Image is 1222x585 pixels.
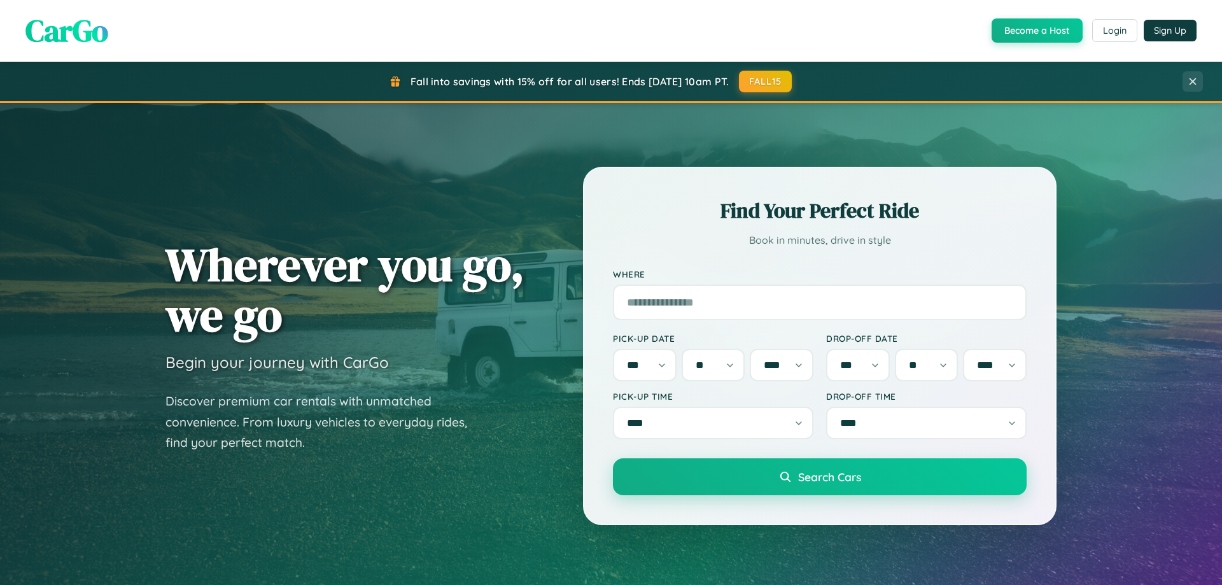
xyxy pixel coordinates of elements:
button: FALL15 [739,71,792,92]
button: Become a Host [992,18,1083,43]
button: Search Cars [613,458,1027,495]
label: Drop-off Time [826,391,1027,402]
h3: Begin your journey with CarGo [165,353,389,372]
label: Pick-up Time [613,391,813,402]
label: Drop-off Date [826,333,1027,344]
button: Login [1092,19,1137,42]
label: Where [613,269,1027,279]
span: CarGo [25,10,108,52]
span: Fall into savings with 15% off for all users! Ends [DATE] 10am PT. [411,75,729,88]
button: Sign Up [1144,20,1197,41]
p: Book in minutes, drive in style [613,231,1027,250]
label: Pick-up Date [613,333,813,344]
h2: Find Your Perfect Ride [613,197,1027,225]
p: Discover premium car rentals with unmatched convenience. From luxury vehicles to everyday rides, ... [165,391,484,453]
span: Search Cars [798,470,861,484]
h1: Wherever you go, we go [165,239,524,340]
